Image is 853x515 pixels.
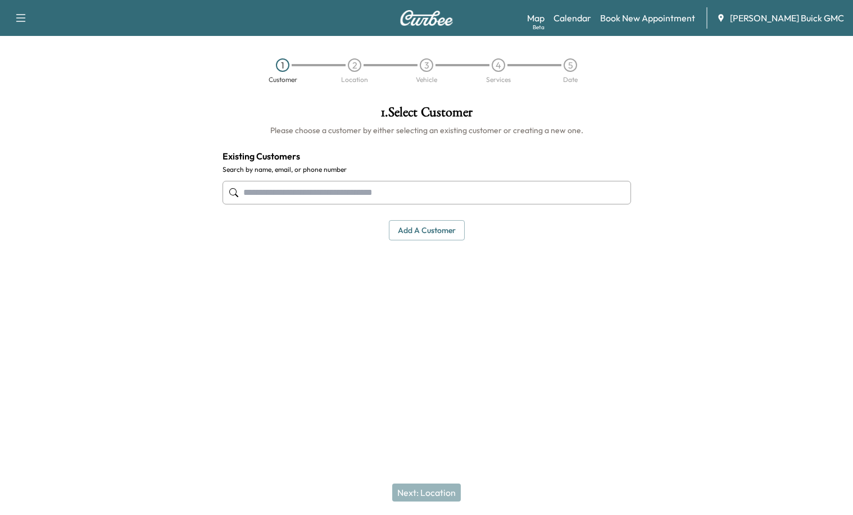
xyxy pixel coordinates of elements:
h4: Existing Customers [223,149,631,163]
div: Vehicle [416,76,437,83]
span: [PERSON_NAME] Buick GMC [730,11,844,25]
div: 3 [420,58,433,72]
div: 1 [276,58,289,72]
img: Curbee Logo [400,10,453,26]
div: Customer [269,76,297,83]
div: 4 [492,58,505,72]
h1: 1 . Select Customer [223,106,631,125]
label: Search by name, email, or phone number [223,165,631,174]
h6: Please choose a customer by either selecting an existing customer or creating a new one. [223,125,631,136]
div: 2 [348,58,361,72]
a: Book New Appointment [600,11,695,25]
div: Location [341,76,368,83]
div: Date [563,76,578,83]
a: MapBeta [527,11,545,25]
div: 5 [564,58,577,72]
div: Services [486,76,511,83]
a: Calendar [553,11,591,25]
div: Beta [533,23,545,31]
button: Add a customer [389,220,465,241]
